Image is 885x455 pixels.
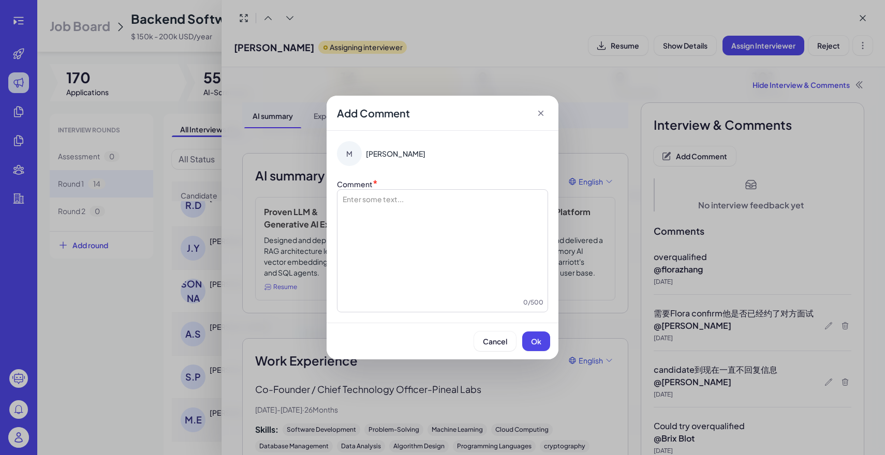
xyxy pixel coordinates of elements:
span: Cancel [483,337,507,346]
div: M [337,141,362,166]
label: Comment [337,179,373,189]
span: [PERSON_NAME] [366,148,425,159]
button: Cancel [474,331,516,351]
button: Ok [522,331,550,351]
span: Ok [531,337,541,346]
span: Add Comment [337,106,410,120]
div: 0 / 500 [342,297,543,308]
